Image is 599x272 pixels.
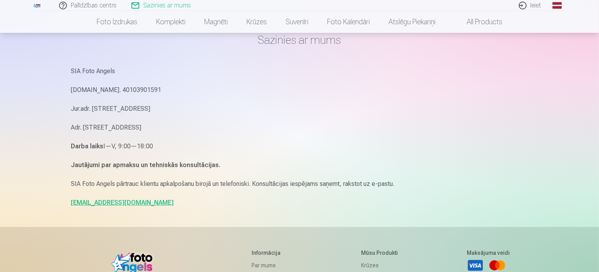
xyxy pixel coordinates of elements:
[237,11,276,33] a: Krūzes
[147,11,195,33] a: Komplekti
[445,11,512,33] a: All products
[87,11,147,33] a: Foto izdrukas
[71,122,528,133] p: Adr. [STREET_ADDRESS]
[33,3,41,8] img: /fa1
[71,141,528,152] p: I—V, 9:00—18:00
[467,249,510,257] h5: Maksājuma veidi
[195,11,237,33] a: Magnēti
[276,11,318,33] a: Suvenīri
[71,199,174,206] a: [EMAIL_ADDRESS][DOMAIN_NAME]
[71,33,528,47] h1: Sazinies ar mums
[379,11,445,33] a: Atslēgu piekariņi
[361,249,402,257] h5: Mūsu produkti
[71,66,528,77] p: SIA Foto Angels
[71,142,104,150] strong: Darba laiks
[252,249,297,257] h5: Informācija
[71,178,528,189] p: SIA Foto Angels pārtrauc klientu apkalpošanu birojā un telefoniski. Konsultācijas iespējams saņem...
[361,260,402,271] a: Krūzes
[71,103,528,114] p: Jur.adr. [STREET_ADDRESS]
[71,85,528,95] p: [DOMAIN_NAME]. 40103901591
[71,161,221,169] strong: Jautājumi par apmaksu un tehniskās konsultācijas.
[252,260,297,271] a: Par mums
[318,11,379,33] a: Foto kalendāri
